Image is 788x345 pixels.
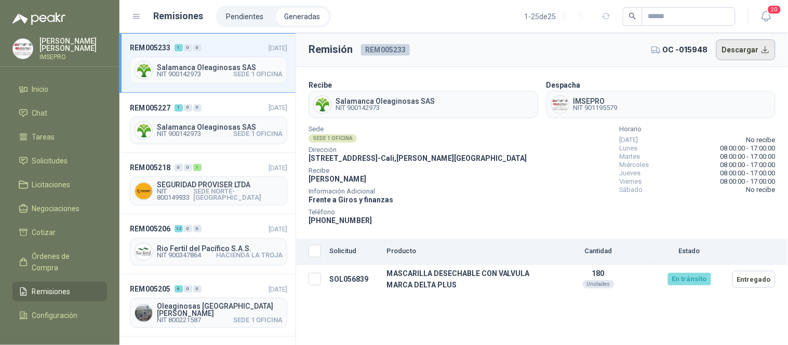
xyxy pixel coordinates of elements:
[184,44,192,51] div: 0
[720,144,776,153] span: 08:00:00 - 17:00:00
[184,104,192,112] div: 0
[184,285,192,293] div: 0
[309,81,332,89] b: Recibe
[325,265,382,294] td: SOL056839
[12,103,107,123] a: Chat
[620,169,641,177] span: Jueves
[746,136,776,144] span: No recibe
[157,245,283,252] span: Rio Fertil del Pacífico S.A.S.
[309,134,357,143] div: SEDE 1 OFICINA
[175,225,183,232] div: 12
[620,161,649,169] span: Miércoles
[382,265,546,294] td: MASCARILLA DESECHABLE CON VALVULA MARCA DELTA PLUS
[157,181,283,188] span: SEGURIDAD PROVISER LTDA
[32,179,71,190] span: Licitaciones
[546,239,650,265] th: Cantidad
[193,44,202,51] div: 0
[620,144,638,153] span: Lunes
[12,246,107,278] a: Órdenes de Compra
[13,39,33,59] img: Company Logo
[309,189,527,194] span: Información Adicional
[757,7,776,26] button: 20
[716,39,776,60] button: Descargar
[309,168,527,173] span: Recibe
[309,196,393,204] span: Frente a Giros y finanzas
[157,71,201,77] span: NIT 900142973
[32,131,55,143] span: Tareas
[767,5,782,15] span: 20
[193,285,202,293] div: 0
[135,305,152,322] img: Company Logo
[720,161,776,169] span: 08:00:00 - 17:00:00
[276,8,329,25] a: Generadas
[233,317,283,323] span: SEDE 1 OFICINA
[720,153,776,161] span: 08:00:00 - 17:00:00
[620,127,776,132] span: Horario
[157,302,283,317] span: Oleaginosas [GEOGRAPHIC_DATA][PERSON_NAME]
[12,223,107,242] a: Cotizar
[573,105,618,111] span: NIT 901195579
[135,62,152,79] img: Company Logo
[157,123,283,131] span: Salamanca Oleaginosas SAS
[309,154,527,162] span: [STREET_ADDRESS] - Cali , [PERSON_NAME][GEOGRAPHIC_DATA]
[130,283,170,295] span: REM005205
[269,104,287,112] span: [DATE]
[154,9,204,23] h1: Remisiones
[336,98,435,105] span: Salamanca Oleaginosas SAS
[32,155,68,167] span: Solicitudes
[620,136,638,144] span: [DATE]
[218,8,272,25] a: Pendientes
[119,214,296,274] a: REM0052061200[DATE] Company LogoRio Fertil del Pacífico S.A.S.NIT 900347864HACIENDA LA TROJA
[175,44,183,51] div: 1
[39,37,107,52] p: [PERSON_NAME] [PERSON_NAME]
[546,81,581,89] b: Despacha
[135,183,152,200] img: Company Logo
[746,186,776,194] span: No recibe
[12,127,107,147] a: Tareas
[325,239,382,265] th: Solicitud
[32,203,80,214] span: Negociaciones
[130,102,170,114] span: REM005227
[157,317,201,323] span: NIT 800221587
[193,188,283,201] span: SEDE NORTE-[GEOGRAPHIC_DATA]
[175,164,183,171] div: 0
[620,153,640,161] span: Martes
[157,64,283,71] span: Salamanca Oleaginosas SAS
[32,227,56,238] span: Cotizar
[720,177,776,186] span: 08:00:00 - 17:00:00
[193,104,202,112] div: 0
[130,162,170,173] span: REM005218
[551,269,646,278] p: 180
[269,285,287,293] span: [DATE]
[336,105,435,111] span: NIT 900142973
[12,151,107,171] a: Solicitudes
[135,122,152,139] img: Company Logo
[620,177,642,186] span: Viernes
[309,127,527,132] span: Sede
[32,251,97,273] span: Órdenes de Compra
[32,84,49,95] span: Inicio
[309,210,527,215] span: Teléfono
[32,310,78,321] span: Configuración
[119,153,296,214] a: REM005218001[DATE] Company LogoSEGURIDAD PROVISER LTDANIT 800149933SEDE NORTE-[GEOGRAPHIC_DATA]
[12,306,107,325] a: Configuración
[650,265,728,294] td: En tránsito
[193,164,202,171] div: 1
[184,225,192,232] div: 0
[583,280,615,288] div: Unidades
[119,33,296,93] a: REM005233100[DATE] Company LogoSalamanca Oleaginosas SASNIT 900142973SEDE 1 OFICINA
[184,164,192,171] div: 0
[309,175,366,183] span: [PERSON_NAME]
[309,216,372,225] span: [PHONE_NUMBER]
[650,239,728,265] th: Estado
[119,93,296,153] a: REM005227100[DATE] Company LogoSalamanca Oleaginosas SASNIT 900142973SEDE 1 OFICINA
[620,186,643,194] span: Sábado
[573,98,618,105] span: IMSEPRO
[193,225,202,232] div: 0
[309,147,527,153] span: Dirección
[269,225,287,233] span: [DATE]
[668,273,711,285] div: En tránsito
[32,286,71,297] span: Remisiones
[135,243,152,260] img: Company Logo
[663,44,708,56] span: OC -015948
